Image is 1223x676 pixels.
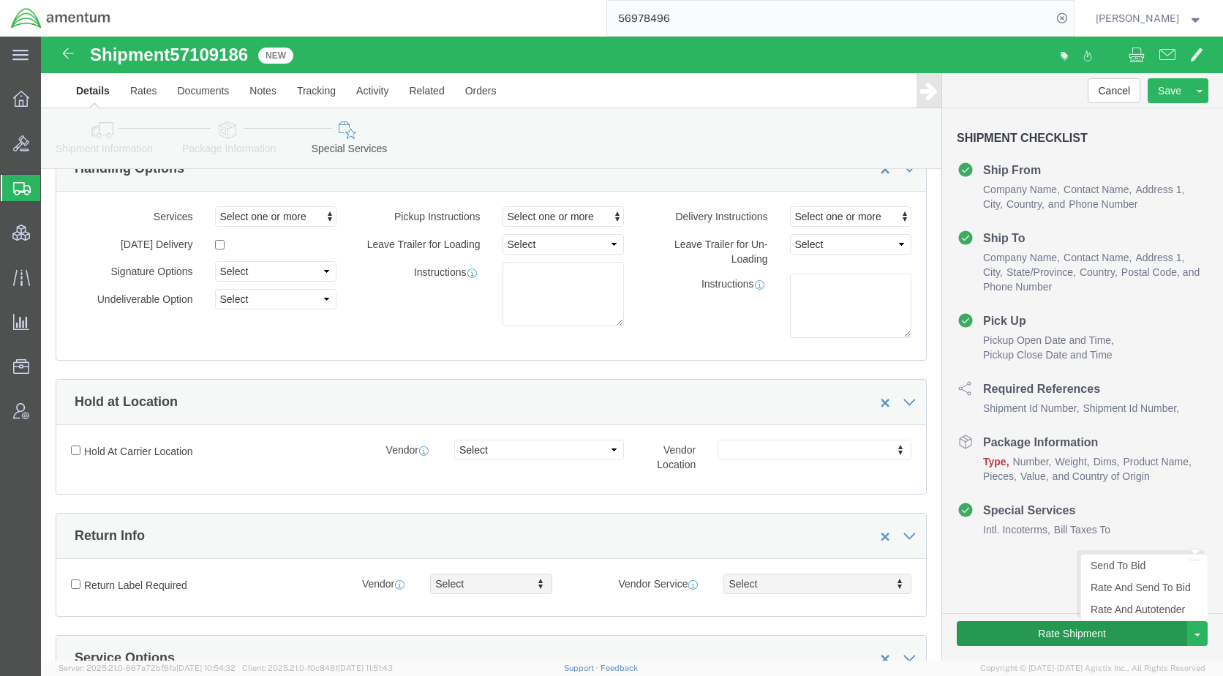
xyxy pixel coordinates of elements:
[338,664,393,672] span: [DATE] 11:51:43
[601,664,638,672] a: Feedback
[564,664,601,672] a: Support
[1096,10,1179,26] span: Kent Gilman
[10,7,111,29] img: logo
[176,664,236,672] span: [DATE] 10:54:32
[59,664,236,672] span: Server: 2025.21.0-667a72bf6fa
[1095,10,1203,27] button: [PERSON_NAME]
[980,662,1205,675] span: Copyright © [DATE]-[DATE] Agistix Inc., All Rights Reserved
[607,1,1052,36] input: Search for shipment number, reference number
[242,664,393,672] span: Client: 2025.21.0-f0c8481
[41,37,1223,661] iframe: FS Legacy Container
